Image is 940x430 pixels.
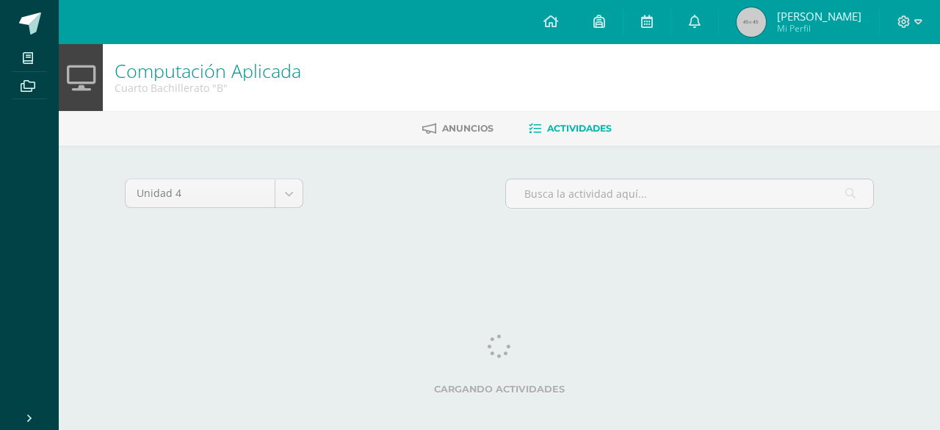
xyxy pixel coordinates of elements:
[737,7,766,37] img: 45x45
[422,117,493,140] a: Anuncios
[126,179,303,207] a: Unidad 4
[529,117,612,140] a: Actividades
[442,123,493,134] span: Anuncios
[125,384,874,395] label: Cargando actividades
[115,81,301,95] div: Cuarto Bachillerato 'B'
[777,22,861,35] span: Mi Perfil
[547,123,612,134] span: Actividades
[115,60,301,81] h1: Computación Aplicada
[137,179,264,207] span: Unidad 4
[506,179,873,208] input: Busca la actividad aquí...
[777,9,861,24] span: [PERSON_NAME]
[115,58,301,83] a: Computación Aplicada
